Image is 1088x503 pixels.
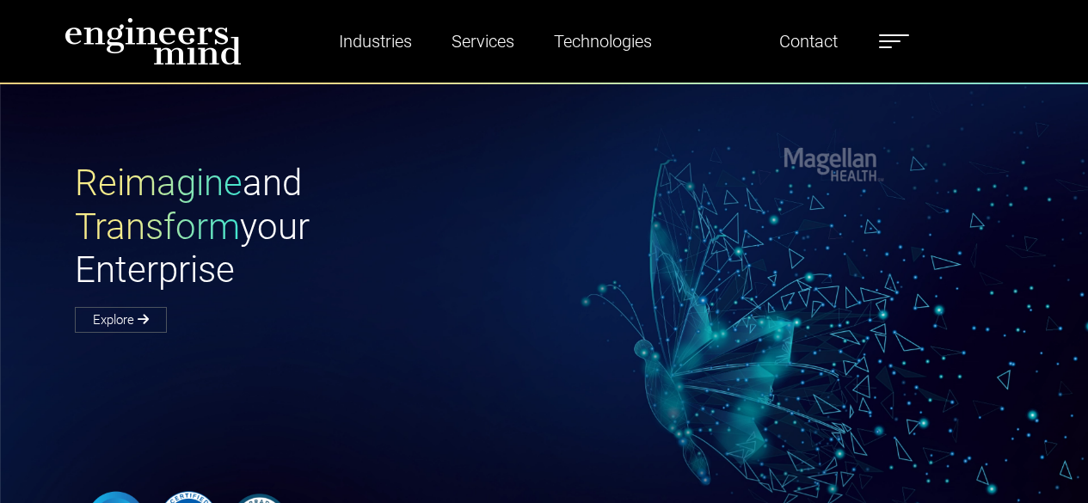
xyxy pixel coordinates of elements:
span: Transform [75,205,240,248]
a: Industries [332,21,419,61]
img: logo [65,17,242,65]
a: Contact [772,21,845,61]
span: Reimagine [75,162,243,204]
a: Explore [75,307,167,333]
a: Services [445,21,521,61]
a: Technologies [547,21,659,61]
h1: and your Enterprise [75,162,544,291]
